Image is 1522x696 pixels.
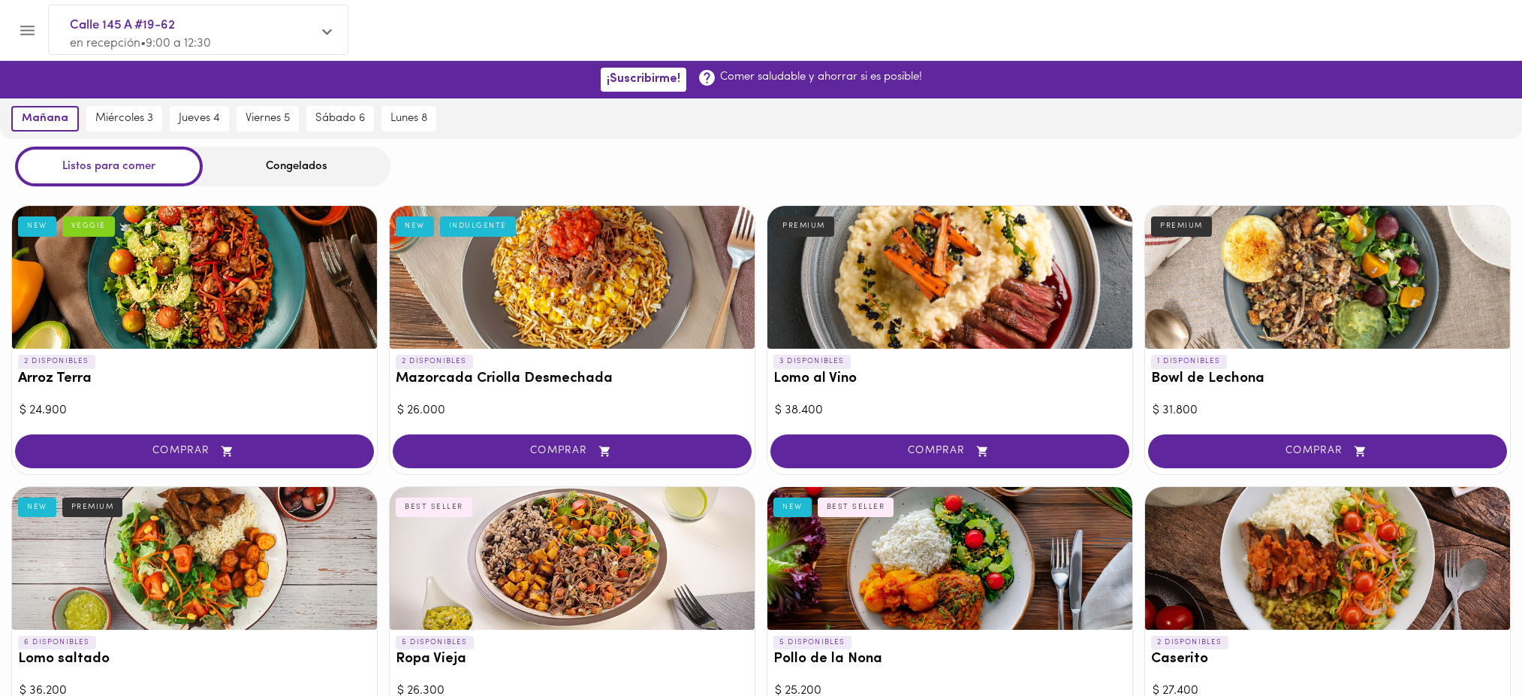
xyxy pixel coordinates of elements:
div: NEW [396,216,434,236]
h3: Pollo de la Nona [773,652,1126,667]
h3: Lomo al Vino [773,371,1126,387]
div: BEST SELLER [818,498,894,517]
p: Comer saludable y ahorrar si es posible! [720,69,922,85]
span: ¡Suscribirme! [607,72,680,86]
span: miércoles 3 [95,112,153,126]
p: 1 DISPONIBLES [1151,355,1227,368]
p: 3 DISPONIBLES [773,355,851,368]
div: VEGGIE [62,216,115,236]
p: 2 DISPONIBLES [1151,636,1228,649]
span: jueves 4 [179,112,220,126]
div: Lomo saltado [12,487,377,630]
div: Listos para comer [15,147,203,186]
div: Ropa Vieja [390,487,755,630]
div: PREMIUM [62,498,123,517]
div: PREMIUM [773,216,834,236]
button: jueves 4 [170,106,229,132]
button: COMPRAR [770,434,1129,468]
button: mañana [11,106,79,132]
div: NEW [18,498,56,517]
p: 2 DISPONIBLES [18,355,95,368]
span: COMPRAR [411,445,733,458]
div: Mazorcada Criolla Desmechada [390,206,755,349]
h3: Arroz Terra [18,371,371,387]
span: Calle 145 A #19-62 [70,16,312,35]
div: $ 31.800 [1153,402,1502,419]
div: $ 38.400 [775,402,1125,419]
span: COMPRAR [1167,445,1488,458]
div: PREMIUM [1151,216,1212,236]
button: lunes 8 [381,106,436,132]
div: INDULGENTE [440,216,516,236]
span: sábado 6 [315,112,365,126]
span: en recepción • 9:00 a 12:30 [70,38,211,50]
span: lunes 8 [390,112,427,126]
p: 5 DISPONIBLES [396,636,474,649]
h3: Lomo saltado [18,652,371,667]
h3: Ropa Vieja [396,652,749,667]
span: COMPRAR [34,445,355,458]
h3: Mazorcada Criolla Desmechada [396,371,749,387]
button: COMPRAR [1148,434,1507,468]
h3: Bowl de Lechona [1151,371,1504,387]
div: NEW [18,216,56,236]
span: viernes 5 [246,112,290,126]
span: mañana [22,112,68,126]
button: viernes 5 [237,106,299,132]
button: ¡Suscribirme! [601,68,686,91]
iframe: Messagebird Livechat Widget [1435,609,1507,681]
div: Lomo al Vino [767,206,1132,349]
div: Bowl de Lechona [1145,206,1510,349]
div: Caserito [1145,487,1510,630]
div: Arroz Terra [12,206,377,349]
p: 5 DISPONIBLES [773,636,851,649]
div: $ 26.000 [397,402,747,419]
button: sábado 6 [306,106,374,132]
button: COMPRAR [15,434,374,468]
button: COMPRAR [393,434,752,468]
div: NEW [773,498,812,517]
span: COMPRAR [789,445,1111,458]
p: 2 DISPONIBLES [396,355,473,368]
button: Menu [9,12,46,49]
div: Pollo de la Nona [767,487,1132,630]
div: BEST SELLER [396,498,472,517]
h3: Caserito [1151,652,1504,667]
p: 6 DISPONIBLES [18,636,96,649]
div: $ 24.900 [20,402,369,419]
button: miércoles 3 [86,106,162,132]
div: Congelados [203,147,390,186]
